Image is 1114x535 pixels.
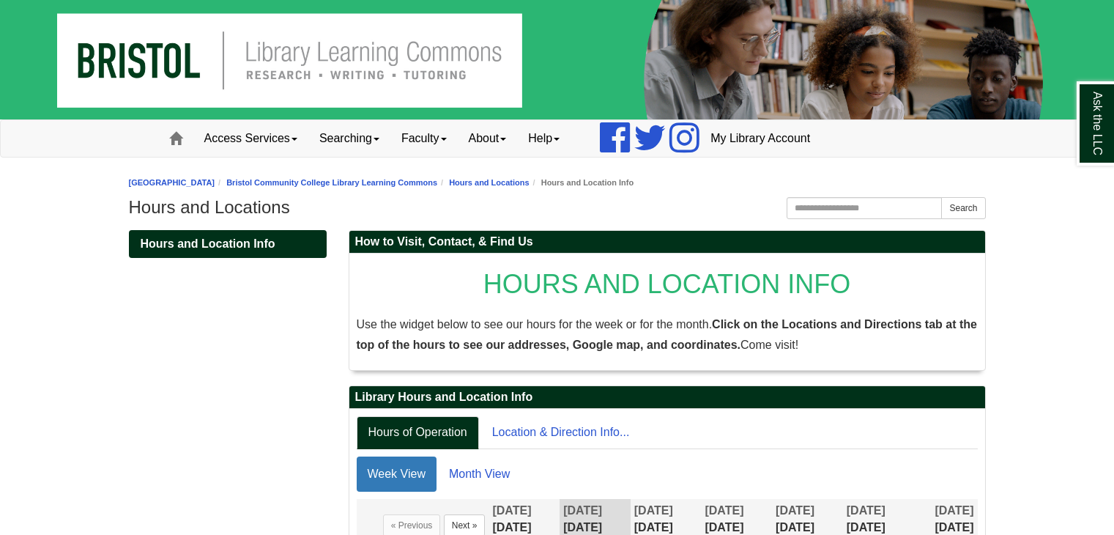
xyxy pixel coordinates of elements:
a: Hours and Location Info [129,230,327,258]
a: About [458,120,518,157]
span: HOURS AND LOCATION INFO [483,269,850,299]
a: Hours and Locations [449,178,529,187]
button: Search [941,197,985,219]
nav: breadcrumb [129,176,986,190]
h2: How to Visit, Contact, & Find Us [349,231,985,254]
span: Use the widget below to see our hours for the week or for the month. Come visit! [357,318,977,351]
a: Access Services [193,120,308,157]
span: [DATE] [634,504,673,517]
a: Month View [438,457,521,492]
span: [DATE] [492,504,531,517]
a: Location & Direction Info... [480,416,642,449]
li: Hours and Location Info [530,176,634,190]
span: [DATE] [705,504,743,517]
a: Week View [357,457,437,492]
strong: Click on the Locations and Directions tab at the top of the hours to see our addresses, Google ma... [357,318,977,351]
h2: Library Hours and Location Info [349,386,985,409]
a: My Library Account [699,120,821,157]
a: Faculty [390,120,458,157]
span: [DATE] [563,504,602,517]
a: Searching [308,120,390,157]
a: Hours of Operation [357,416,479,449]
span: [DATE] [935,504,973,517]
a: Bristol Community College Library Learning Commons [226,178,437,187]
span: [DATE] [847,504,885,517]
div: Guide Pages [129,230,327,258]
span: [DATE] [776,504,814,517]
h1: Hours and Locations [129,197,986,218]
a: [GEOGRAPHIC_DATA] [129,178,215,187]
a: Help [517,120,571,157]
span: Hours and Location Info [141,237,275,250]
